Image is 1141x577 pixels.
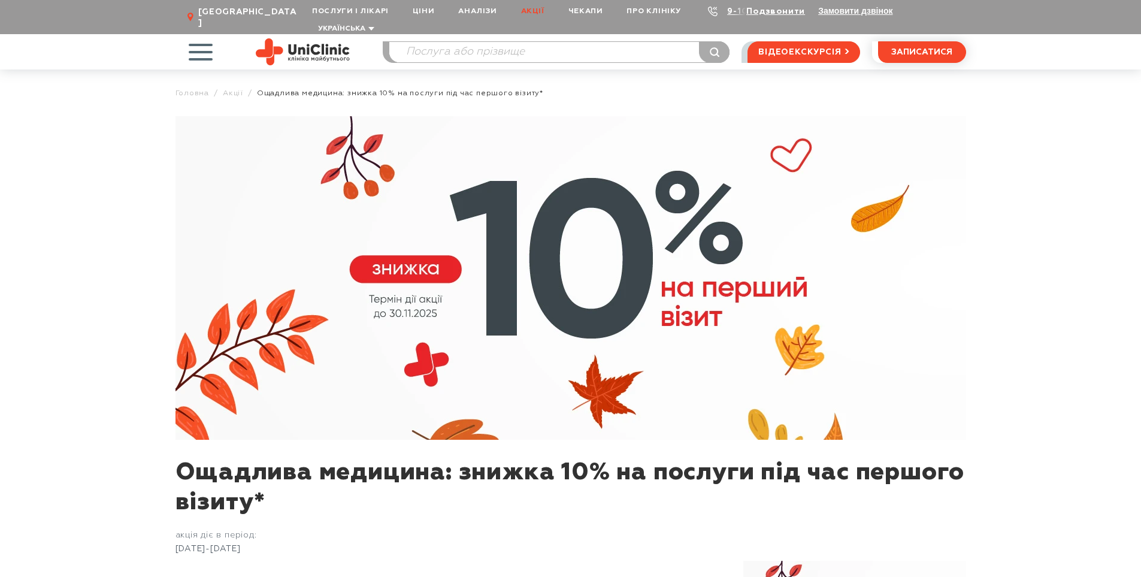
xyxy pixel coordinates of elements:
h1: Ощадлива медицина: знижка 10% на послуги під час першого візиту* [175,458,966,530]
span: відеоекскурсія [758,42,841,62]
img: Ощадлива медицина: знижка 10% на послуги під час першого візиту* [175,116,966,440]
span: записатися [891,48,952,56]
div: акція діє в період: [175,530,966,543]
a: Головна [175,89,210,98]
button: Українська [315,25,374,34]
a: Акції [223,89,243,98]
a: відеоекскурсія [747,41,859,63]
button: записатися [878,41,966,63]
span: Ощадлива медицина: знижка 10% на послуги під час першого візиту* [257,89,543,98]
button: Замовити дзвінок [818,6,892,16]
span: [GEOGRAPHIC_DATA] [198,7,300,28]
input: Послуга або прізвище [389,42,730,62]
a: Подзвонити [746,7,805,16]
div: [DATE]-[DATE] [175,543,966,554]
img: Uniclinic [256,38,350,65]
a: 9-103 [727,7,753,16]
span: Українська [318,25,365,32]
